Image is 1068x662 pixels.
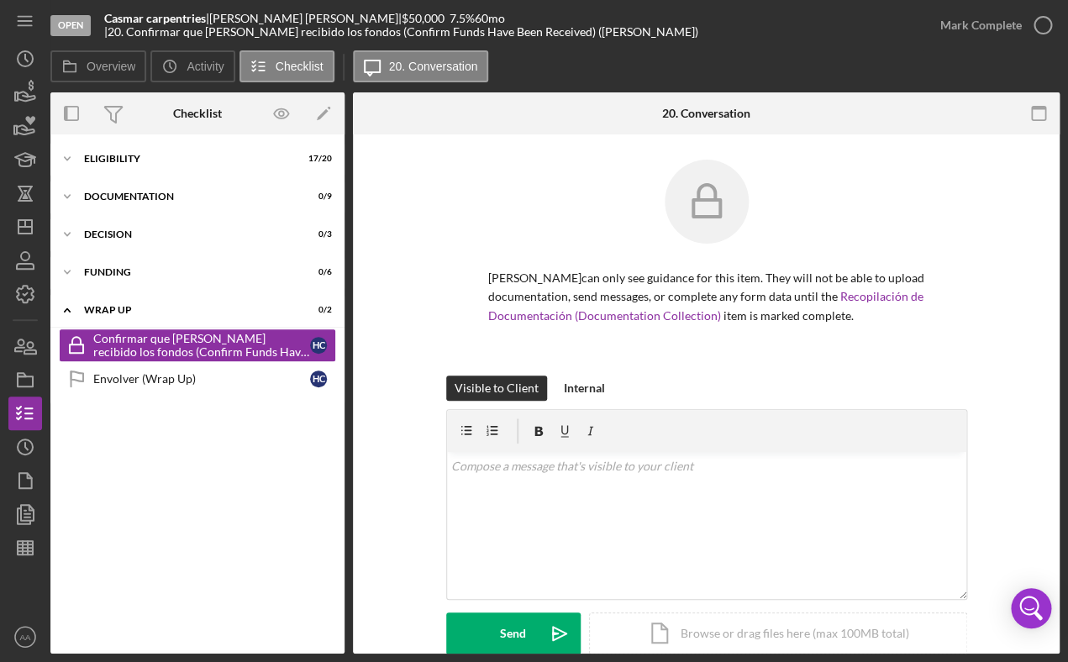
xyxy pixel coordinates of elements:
[555,376,613,401] button: Internal
[84,229,290,239] div: Decision
[50,15,91,36] div: Open
[302,229,332,239] div: 0 / 3
[150,50,234,82] button: Activity
[84,267,290,277] div: Funding
[302,267,332,277] div: 0 / 6
[93,332,310,359] div: Confirmar que [PERSON_NAME] recibido los fondos (Confirm Funds Have Been Received)
[84,154,290,164] div: ELIGIBILITY
[475,12,505,25] div: 60 mo
[104,25,698,39] div: | 20. Confirmar que [PERSON_NAME] recibido los fondos (Confirm Funds Have Been Received) ([PERSON...
[389,60,478,73] label: 20. Conversation
[239,50,334,82] button: Checklist
[302,154,332,164] div: 17 / 20
[84,192,290,202] div: DOCUMENTATION
[564,376,605,401] div: Internal
[353,50,489,82] button: 20. Conversation
[104,12,209,25] div: |
[450,12,475,25] div: 7.5 %
[940,8,1022,42] div: Mark Complete
[488,269,925,325] p: [PERSON_NAME] can only see guidance for this item. They will not be able to upload documentation,...
[93,372,310,386] div: Envolver (Wrap Up)
[84,305,290,315] div: Wrap up
[302,192,332,202] div: 0 / 9
[662,107,750,120] div: 20. Conversation
[59,362,336,396] a: Envolver (Wrap Up)HC
[402,11,445,25] span: $50,000
[446,376,547,401] button: Visible to Client
[8,620,42,654] button: AA
[50,50,146,82] button: Overview
[446,612,581,654] button: Send
[20,633,31,642] text: AA
[209,12,402,25] div: [PERSON_NAME] [PERSON_NAME] |
[923,8,1060,42] button: Mark Complete
[87,60,135,73] label: Overview
[310,370,327,387] div: H C
[310,337,327,354] div: H C
[500,612,526,654] div: Send
[59,328,336,362] a: Confirmar que [PERSON_NAME] recibido los fondos (Confirm Funds Have Been Received)HC
[1011,588,1051,628] div: Open Intercom Messenger
[455,376,539,401] div: Visible to Client
[302,305,332,315] div: 0 / 2
[187,60,224,73] label: Activity
[173,107,222,120] div: Checklist
[488,289,923,322] a: Recopilación de Documentación (Documentation Collection)
[276,60,324,73] label: Checklist
[104,11,206,25] b: Casmar carpentries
